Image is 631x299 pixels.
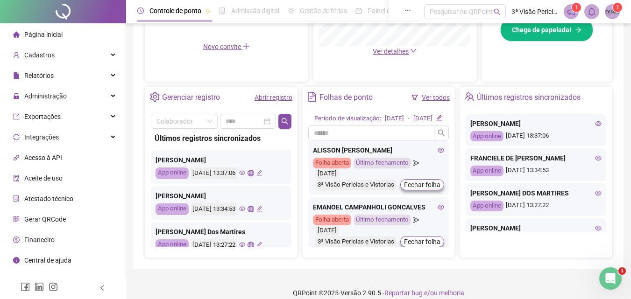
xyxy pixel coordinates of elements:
span: Cadastros [24,51,55,59]
a: Abrir registro [255,94,292,101]
span: clock-circle [137,7,144,14]
a: Ver todos [422,94,450,101]
span: Fechar folha [404,236,440,247]
span: dashboard [355,7,362,14]
div: [PERSON_NAME] DOS MARTIRES [470,188,602,198]
div: [PERSON_NAME] [156,155,287,165]
span: send [413,215,419,225]
div: - [408,114,410,124]
span: Controle de ponto [149,7,201,14]
span: Painel do DP [368,7,404,14]
span: Central de ajuda [24,257,71,264]
span: left [99,285,106,291]
span: sun [288,7,294,14]
div: Folhas de ponto [319,90,373,105]
span: Versão [340,289,361,297]
span: 3ª Visão Pericias e Vistorias [511,7,558,17]
div: App online [470,201,503,211]
span: Página inicial [24,31,63,38]
span: plus [242,42,250,50]
span: setting [150,92,160,102]
span: qrcode [13,216,20,223]
span: edit [256,206,262,212]
span: user-add [13,52,20,58]
span: Gestão de férias [300,7,347,14]
span: home [13,31,20,38]
div: [DATE] 13:34:53 [470,166,602,176]
span: search [281,118,289,125]
div: Gerenciar registro [162,90,220,105]
button: Fechar folha [400,179,444,190]
div: [PERSON_NAME] [470,118,602,129]
span: solution [13,195,20,202]
div: App online [156,167,189,179]
div: App online [470,166,503,176]
sup: Atualize o seu contato no menu Meus Dados [613,3,622,12]
div: 3ª Visão Pericias e Vistorias [315,236,397,247]
div: Folha aberta [313,158,351,168]
span: Aceite de uso [24,174,63,182]
span: linkedin [35,282,44,292]
div: [DATE] 13:27:22 [191,239,237,251]
span: Gerar QRCode [24,216,66,223]
span: instagram [49,282,58,292]
a: Ver detalhes down [373,48,417,55]
img: 35064 [605,5,619,19]
span: eye [438,147,444,153]
div: App online [156,203,189,215]
span: Fechar folha [404,180,440,190]
div: FRANCIELE DE [PERSON_NAME] [470,153,602,163]
span: api [13,154,20,161]
span: send [413,158,419,168]
span: ellipsis [404,7,411,14]
div: [DATE] 13:27:22 [470,201,602,211]
span: export [13,113,20,120]
div: ALISSON [PERSON_NAME] [313,145,444,155]
span: eye [595,225,602,231]
div: [PERSON_NAME] [470,223,602,233]
span: Exportações [24,113,61,120]
span: Ver detalhes [373,48,409,55]
span: search [438,129,445,137]
div: [DATE] 13:34:53 [191,203,237,215]
div: [DATE] 13:37:06 [191,167,237,179]
span: file-done [219,7,226,14]
span: eye [438,204,444,210]
div: [DATE] [385,114,404,124]
span: Admissão digital [231,7,279,14]
span: edit [256,242,262,248]
span: sync [13,134,20,140]
div: [PERSON_NAME] [156,191,287,201]
span: global [248,242,254,248]
div: [DATE] [315,168,339,179]
span: 1 [618,267,626,275]
span: Integrações [24,133,59,141]
div: [DATE] 13:37:06 [470,131,602,142]
span: global [248,206,254,212]
span: edit [256,170,262,176]
span: 1 [616,4,619,11]
span: info-circle [13,257,20,264]
div: [DATE] [315,225,339,236]
span: Acesso à API [24,154,62,161]
span: file-text [307,92,317,102]
span: file [13,72,20,79]
button: Fechar folha [400,236,444,247]
span: eye [239,242,245,248]
span: eye [239,170,245,176]
span: Atestado técnico [24,195,73,202]
span: down [410,48,417,54]
span: eye [595,155,602,161]
span: team [465,92,475,102]
span: 1 [575,4,578,11]
div: Último fechamento [354,215,411,225]
span: filter [411,94,418,101]
span: Relatórios [24,72,54,79]
iframe: Intercom live chat [599,267,622,290]
span: global [248,170,254,176]
span: facebook [21,282,30,292]
div: EMANOEL CAMPANHOLI GONCALVES [313,202,444,212]
span: audit [13,175,20,181]
span: Administração [24,92,67,100]
span: Novo convite [203,43,250,50]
